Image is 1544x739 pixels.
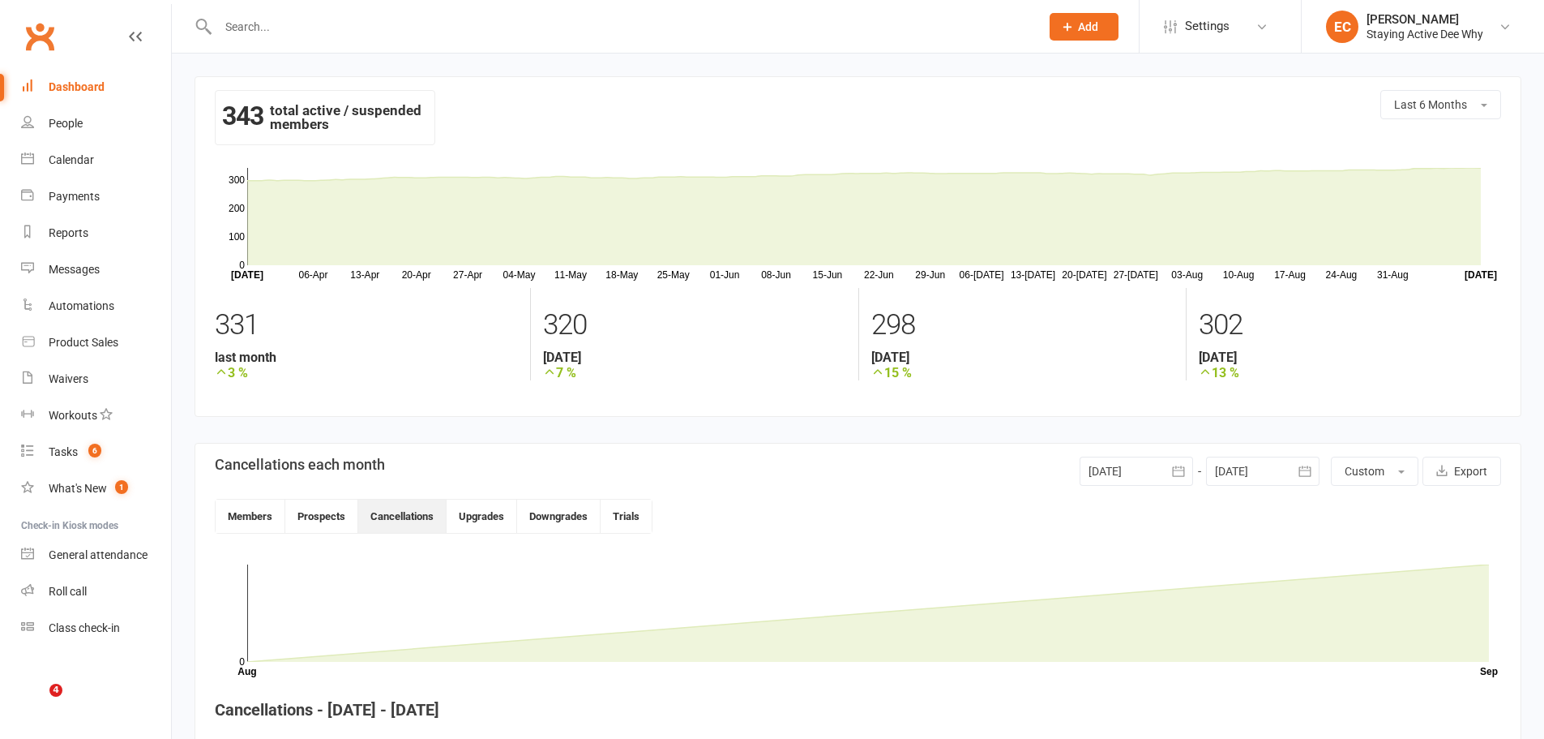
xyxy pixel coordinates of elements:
h4: Cancellations - [DATE] - [DATE] [215,701,1501,719]
div: Automations [49,299,114,312]
span: 4 [49,684,62,697]
div: What's New [49,482,107,495]
button: Trials [601,500,652,533]
a: General attendance kiosk mode [21,537,171,574]
span: 1 [115,480,128,494]
strong: last month [215,350,518,365]
div: People [49,117,83,130]
div: Dashboard [49,80,105,93]
strong: 7 % [543,365,845,380]
button: Last 6 Months [1380,90,1501,119]
button: Members [216,500,285,533]
div: [PERSON_NAME] [1367,12,1483,27]
div: EC [1326,11,1358,43]
button: Custom [1331,457,1418,486]
strong: 13 % [1199,365,1501,380]
div: Payments [49,190,100,203]
div: Messages [49,263,100,276]
div: 302 [1199,301,1501,350]
a: Class kiosk mode [21,610,171,647]
button: Add [1050,13,1118,41]
div: Staying Active Dee Why [1367,27,1483,41]
button: Cancellations [358,500,447,533]
span: Last 6 Months [1394,98,1467,111]
strong: 3 % [215,365,518,380]
div: Waivers [49,372,88,385]
strong: 343 [222,104,263,128]
a: Roll call [21,574,171,610]
a: Workouts [21,397,171,434]
input: Search... [213,15,1029,38]
div: Reports [49,226,88,239]
button: Upgrades [447,500,517,533]
strong: [DATE] [871,350,1174,365]
div: General attendance [49,548,148,561]
div: 298 [871,301,1174,350]
strong: [DATE] [543,350,845,365]
strong: 15 % [871,365,1174,380]
a: People [21,105,171,142]
div: Calendar [49,153,94,166]
a: Dashboard [21,69,171,105]
iframe: Intercom live chat [16,684,55,723]
span: Custom [1345,465,1384,478]
div: total active / suspended members [215,90,435,145]
div: Class check-in [49,621,120,634]
span: Add [1078,20,1098,33]
span: 6 [88,444,101,458]
div: 320 [543,301,845,350]
button: Downgrades [517,500,601,533]
a: Product Sales [21,324,171,361]
a: Automations [21,288,171,324]
a: Payments [21,178,171,215]
strong: [DATE] [1199,350,1501,365]
h3: Cancellations each month [215,457,385,473]
button: Prospects [285,500,358,533]
a: Clubworx [19,16,60,57]
div: Workouts [49,409,97,422]
a: Reports [21,215,171,251]
a: Tasks 6 [21,434,171,470]
a: Messages [21,251,171,288]
a: Calendar [21,142,171,178]
span: Settings [1185,8,1230,45]
div: Product Sales [49,336,118,349]
button: Export [1422,457,1501,486]
div: Roll call [49,585,87,598]
a: What's New1 [21,470,171,507]
div: Tasks [49,445,78,458]
a: Waivers [21,361,171,397]
div: 331 [215,301,518,350]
